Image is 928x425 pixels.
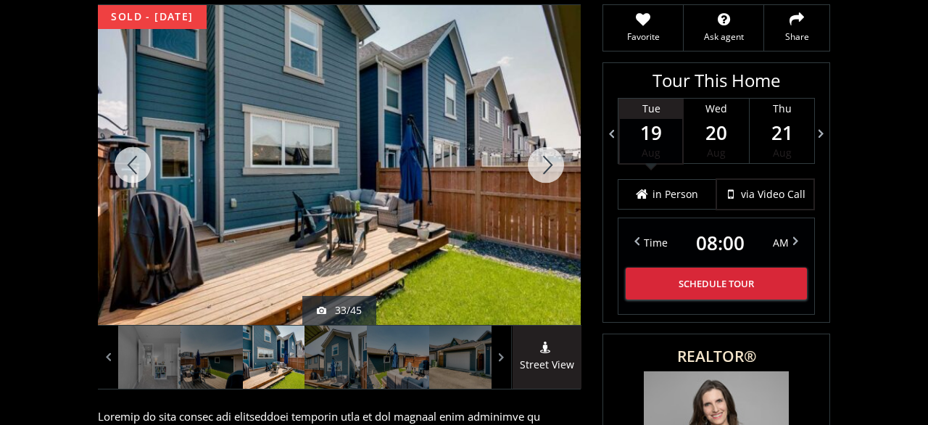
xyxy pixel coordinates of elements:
[626,268,807,300] button: Schedule Tour
[98,5,581,325] div: 65 Masters Street SE Calgary, AB T3M 2R7 - Photo 33 of 45
[620,123,682,143] span: 19
[620,99,682,119] div: Tue
[652,187,698,202] span: in Person
[750,99,815,119] div: Thu
[644,233,789,253] div: Time AM
[771,30,822,43] span: Share
[696,233,745,253] span: 08 : 00
[619,349,813,364] span: REALTOR®
[610,30,676,43] span: Favorite
[691,30,756,43] span: Ask agent
[741,187,805,202] span: via Video Call
[618,70,815,98] h3: Tour This Home
[513,357,581,374] span: Street View
[642,146,660,160] span: Aug
[684,99,748,119] div: Wed
[684,123,748,143] span: 20
[750,123,815,143] span: 21
[317,303,362,318] div: 33/45
[707,146,726,160] span: Aug
[98,5,207,29] div: sold - [DATE]
[773,146,792,160] span: Aug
